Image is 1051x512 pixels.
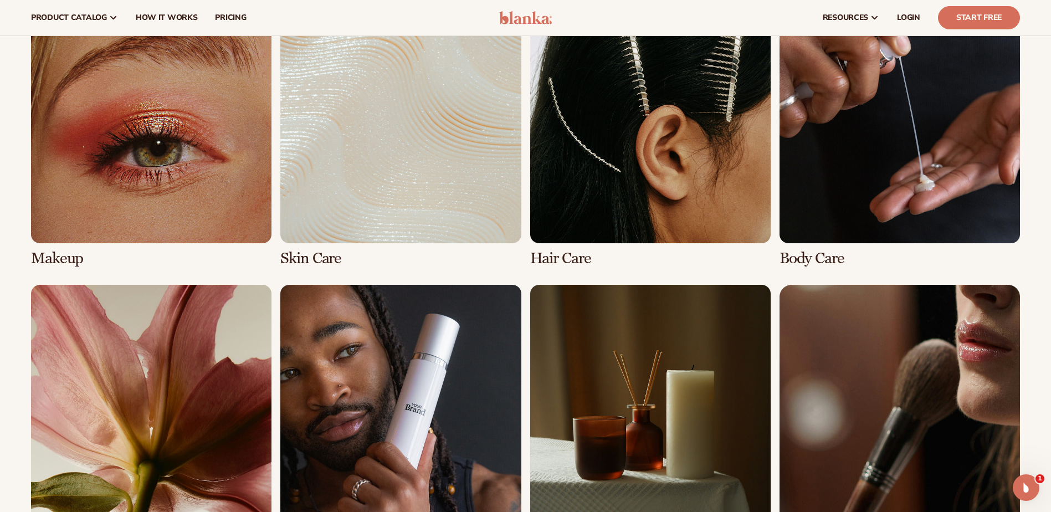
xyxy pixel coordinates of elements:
div: 4 / 8 [780,3,1020,267]
img: logo [499,11,552,24]
span: 1 [1035,474,1044,483]
span: product catalog [31,13,107,22]
h3: Body Care [780,250,1020,267]
h3: Skin Care [280,250,521,267]
div: 3 / 8 [530,3,771,267]
iframe: Intercom live chat [1013,474,1039,501]
span: How It Works [136,13,198,22]
span: resources [823,13,868,22]
a: Start Free [938,6,1020,29]
span: pricing [215,13,246,22]
h3: Makeup [31,250,271,267]
span: LOGIN [897,13,920,22]
h3: Hair Care [530,250,771,267]
div: 2 / 8 [280,3,521,267]
div: 1 / 8 [31,3,271,267]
